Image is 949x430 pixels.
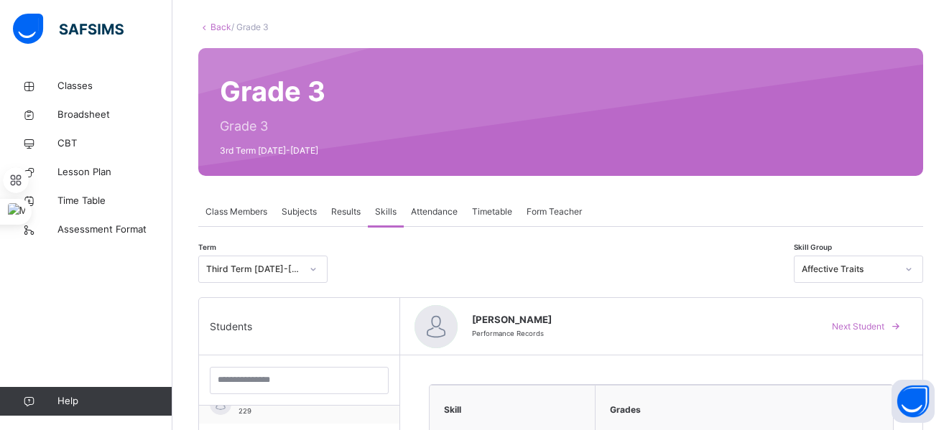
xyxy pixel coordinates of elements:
span: Classes [57,79,172,93]
div: Grades [603,393,886,427]
span: Lesson Plan [57,165,172,179]
span: Performance Records [472,329,544,337]
div: Affective Traits [802,263,897,276]
span: Help [57,394,172,408]
span: Skills [375,205,397,218]
img: safsims [13,14,124,44]
span: Attendance [411,205,458,218]
span: Subjects [282,205,317,218]
span: 229 [239,407,251,415]
span: Time Table [57,194,172,208]
span: Form Teacher [527,205,582,218]
span: Results [331,205,361,218]
div: Skill [437,393,588,427]
span: / Grade 3 [231,22,269,32]
span: Next Student [832,320,884,333]
span: Class Members [205,205,267,218]
span: Timetable [472,205,512,218]
span: [PERSON_NAME] [472,313,806,327]
span: Term [198,243,216,251]
a: Back [210,22,231,32]
div: Third Term [DATE]-[DATE] [206,263,301,276]
span: Assessment Format [57,223,172,237]
span: Skill Group [794,243,832,251]
span: Students [210,319,252,334]
button: Open asap [892,380,935,423]
span: CBT [57,136,172,151]
span: Broadsheet [57,108,172,122]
